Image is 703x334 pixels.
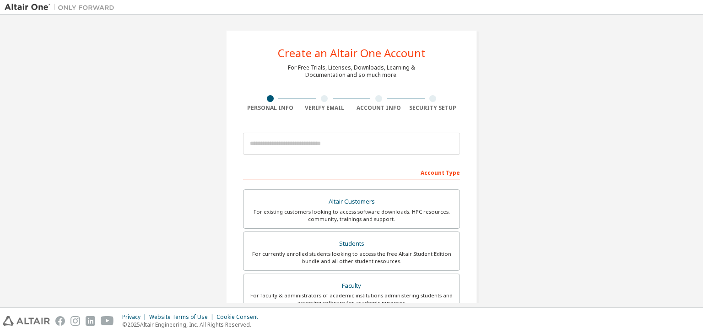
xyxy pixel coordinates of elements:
div: Altair Customers [249,195,454,208]
p: © 2025 Altair Engineering, Inc. All Rights Reserved. [122,321,264,329]
div: Account Info [351,104,406,112]
img: linkedin.svg [86,316,95,326]
div: Cookie Consent [216,313,264,321]
div: Privacy [122,313,149,321]
div: For Free Trials, Licenses, Downloads, Learning & Documentation and so much more. [288,64,415,79]
div: Students [249,237,454,250]
img: Altair One [5,3,119,12]
div: Personal Info [243,104,297,112]
div: Website Terms of Use [149,313,216,321]
div: For faculty & administrators of academic institutions administering students and accessing softwa... [249,292,454,307]
img: instagram.svg [70,316,80,326]
div: Faculty [249,280,454,292]
img: youtube.svg [101,316,114,326]
div: Verify Email [297,104,352,112]
img: altair_logo.svg [3,316,50,326]
div: Account Type [243,165,460,179]
div: For currently enrolled students looking to access the free Altair Student Edition bundle and all ... [249,250,454,265]
div: Security Setup [406,104,460,112]
div: For existing customers looking to access software downloads, HPC resources, community, trainings ... [249,208,454,223]
img: facebook.svg [55,316,65,326]
div: Create an Altair One Account [278,48,426,59]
